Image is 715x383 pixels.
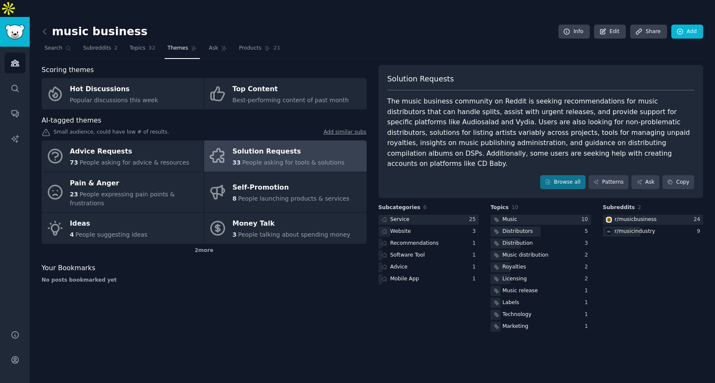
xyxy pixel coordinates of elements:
[491,250,591,261] a: Music distribution2
[390,275,419,283] div: Mobile App
[387,96,695,169] div: The music business community on Reddit is seeking recommendations for music distributors that can...
[204,212,366,244] a: Money Talk3People talking about spending money
[79,159,189,166] span: People asking for advice & resources
[502,299,519,307] div: Labels
[502,275,527,283] div: Licensing
[502,216,517,224] div: Music
[491,215,591,225] a: Music10
[236,42,283,59] a: Products21
[390,216,409,224] div: Service
[502,240,533,247] div: Distribution
[630,25,667,39] a: Share
[238,231,350,238] span: People talking about spending money
[206,42,230,59] a: Ask
[70,97,158,103] span: Popular discussions this week
[558,25,590,39] a: Info
[502,263,526,271] div: Royalties
[502,287,538,295] div: Music release
[204,78,366,109] a: Top ContentBest-performing content of past month
[491,274,591,285] a: Licensing2
[70,176,199,190] div: Pain & Anger
[149,45,156,52] span: 32
[70,191,78,198] span: 23
[42,65,94,75] span: Scoring themes
[615,228,656,235] div: r/ musicindustry
[379,250,479,261] a: Software Tool1
[42,277,367,284] div: No posts bookmarked yet
[585,252,591,259] div: 2
[606,229,612,235] img: musicindustry
[589,175,628,190] a: Patterns
[114,45,118,52] span: 2
[204,172,366,212] a: Self-Promotion8People launching products & services
[638,204,641,210] span: 2
[606,217,612,223] img: musicbusiness
[390,263,408,271] div: Advice
[379,204,421,212] span: Subcategories
[379,262,479,273] a: Advice1
[390,252,425,259] div: Software Tool
[129,45,145,52] span: Topics
[168,45,188,52] span: Themes
[390,228,411,235] div: Website
[324,129,367,137] a: Add similar subs
[42,172,204,212] a: Pain & Anger23People expressing pain points & frustrations
[472,240,479,247] div: 1
[126,42,158,59] a: Topics32
[390,240,439,247] div: Recommendations
[540,175,586,190] a: Browse all
[233,83,349,96] div: Top Content
[585,275,591,283] div: 2
[472,252,479,259] div: 1
[238,195,349,202] span: People launching products & services
[603,204,635,212] span: Subreddits
[502,311,532,319] div: Technology
[585,287,591,295] div: 1
[491,310,591,320] a: Technology1
[697,228,703,235] div: 9
[502,252,549,259] div: Music distribution
[42,212,204,244] a: Ideas4People suggesting ideas
[631,175,659,190] a: Ask
[5,25,25,39] img: GummySearch logo
[70,217,148,231] div: Ideas
[615,216,657,224] div: r/ musicbusiness
[80,42,121,59] a: Subreddits2
[233,145,345,159] div: Solution Requests
[273,45,280,52] span: 21
[204,140,366,172] a: Solution Requests33People asking for tools & solutions
[42,129,367,137] div: Small audience, could have low # of results.
[491,321,591,332] a: Marketing1
[581,216,591,224] div: 10
[70,145,189,159] div: Advice Requests
[512,204,519,210] span: 10
[233,181,350,195] div: Self-Promotion
[379,274,479,285] a: Mobile App1
[233,217,350,231] div: Money Talk
[45,45,62,52] span: Search
[242,159,345,166] span: People asking for tools & solutions
[76,231,148,238] span: People suggesting ideas
[585,299,591,307] div: 1
[603,226,704,237] a: musicindustryr/musicindustry9
[70,191,175,207] span: People expressing pain points & frustrations
[502,323,528,330] div: Marketing
[585,311,591,319] div: 1
[379,226,479,237] a: Website3
[379,215,479,225] a: Service25
[585,240,591,247] div: 3
[491,298,591,308] a: Labels1
[585,323,591,330] div: 1
[502,228,533,235] div: Distributors
[165,42,200,59] a: Themes
[233,195,237,202] span: 8
[379,238,479,249] a: Recommendations1
[693,216,703,224] div: 24
[423,204,427,210] span: 6
[42,263,95,274] span: Your Bookmarks
[209,45,218,52] span: Ask
[42,78,204,109] a: Hot DiscussionsPopular discussions this week
[70,159,78,166] span: 73
[42,244,367,257] div: 2 more
[83,45,111,52] span: Subreddits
